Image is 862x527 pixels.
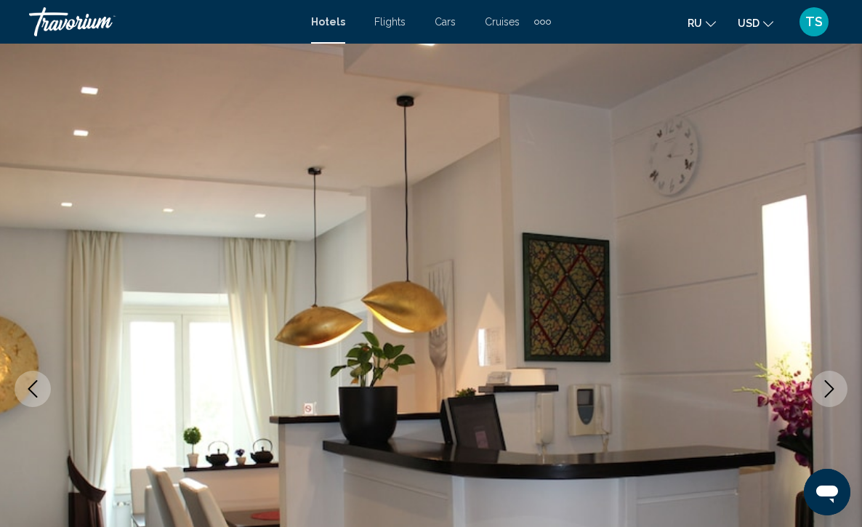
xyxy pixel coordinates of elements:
button: Next image [811,371,847,407]
button: Change language [688,12,716,33]
span: ru [688,17,702,29]
button: Change currency [738,12,773,33]
a: Cruises [485,16,520,28]
span: TS [805,15,823,29]
button: Extra navigation items [534,10,551,33]
a: Cars [435,16,456,28]
a: Travorium [29,7,297,36]
a: Flights [374,16,406,28]
span: USD [738,17,760,29]
iframe: Button to launch messaging window [804,469,850,515]
a: Hotels [311,16,345,28]
button: User Menu [795,7,833,37]
button: Previous image [15,371,51,407]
